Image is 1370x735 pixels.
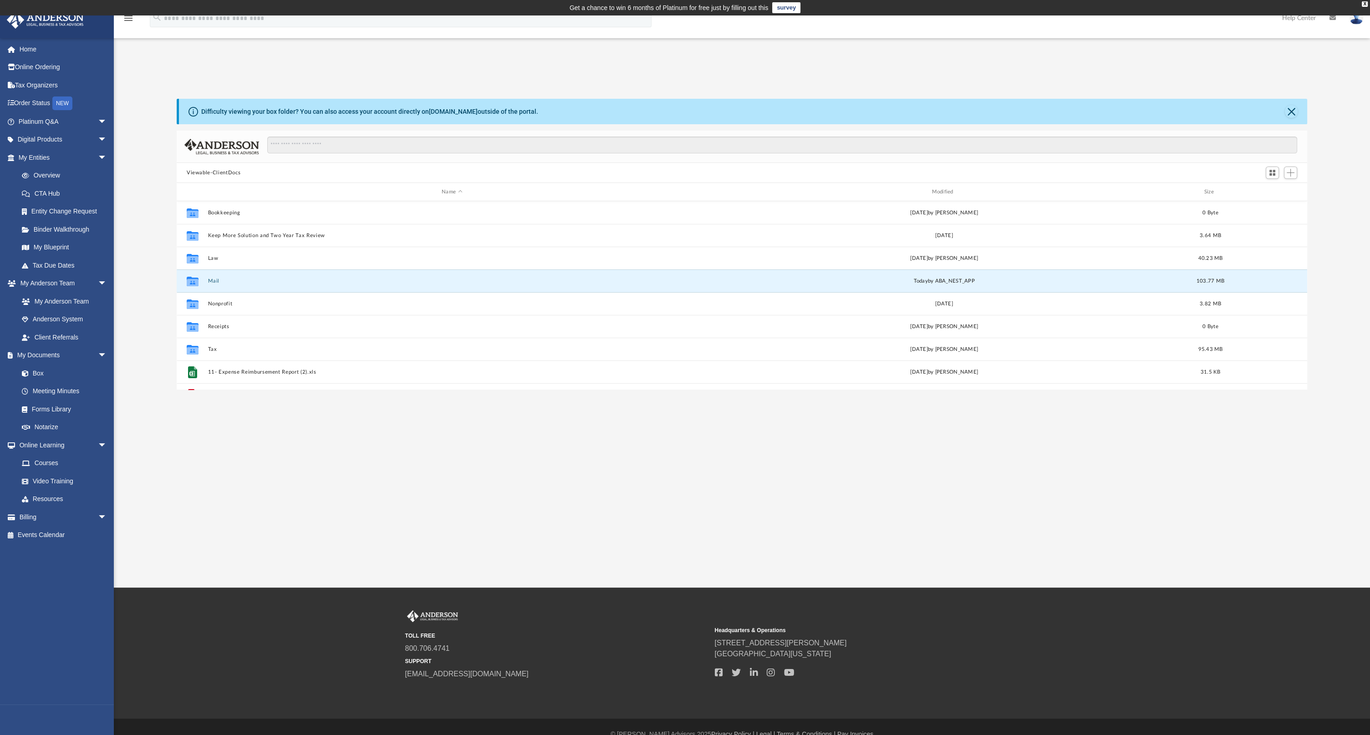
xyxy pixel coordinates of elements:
[1200,233,1221,238] span: 3.64 MB
[405,670,529,678] a: [EMAIL_ADDRESS][DOMAIN_NAME]
[187,169,240,177] button: Viewable-ClientDocs
[913,279,927,284] span: today
[13,292,112,310] a: My Anderson Team
[208,324,696,329] button: Receipts
[208,301,696,307] button: Nonprofit
[13,256,121,274] a: Tax Due Dates
[13,490,116,508] a: Resources
[13,238,116,257] a: My Blueprint
[1232,188,1296,196] div: id
[201,107,538,117] div: Difficulty viewing your box folder? You can also access your account directly on outside of the p...
[1362,1,1368,7] div: close
[152,12,162,22] i: search
[98,508,116,527] span: arrow_drop_down
[1201,370,1221,375] span: 31.5 KB
[405,632,708,640] small: TOLL FREE
[700,323,1188,331] div: [DATE] by [PERSON_NAME]
[570,2,769,13] div: Get a chance to win 6 months of Platinum for free just by filling out this
[13,364,112,382] a: Box
[700,368,1188,376] div: [DATE] by [PERSON_NAME]
[267,137,1297,154] input: Search files and folders
[98,112,116,131] span: arrow_drop_down
[6,526,121,544] a: Events Calendar
[13,310,116,329] a: Anderson System
[208,255,696,261] button: Law
[6,112,121,131] a: Platinum Q&Aarrow_drop_down
[6,58,121,76] a: Online Ordering
[700,345,1188,354] div: [DATE] by [PERSON_NAME]
[429,108,478,115] a: [DOMAIN_NAME]
[208,278,696,284] button: Mail
[98,131,116,149] span: arrow_drop_down
[208,233,696,238] button: Keep More Solution and Two Year Tax Review
[4,11,87,29] img: Anderson Advisors Platinum Portal
[772,2,800,13] a: survey
[13,328,116,346] a: Client Referrals
[715,650,831,658] a: [GEOGRAPHIC_DATA][US_STATE]
[1192,188,1228,196] div: Size
[405,644,450,652] a: 800.706.4741
[98,436,116,455] span: arrow_drop_down
[98,274,116,293] span: arrow_drop_down
[13,167,121,185] a: Overview
[1284,167,1298,179] button: Add
[181,188,204,196] div: id
[700,232,1188,240] div: [DATE]
[700,277,1188,285] div: by ABA_NEST_APP
[6,274,116,293] a: My Anderson Teamarrow_drop_down
[405,610,460,622] img: Anderson Advisors Platinum Portal
[98,346,116,365] span: arrow_drop_down
[52,96,72,110] div: NEW
[123,17,134,24] a: menu
[700,209,1188,217] div: [DATE] by [PERSON_NAME]
[13,184,121,203] a: CTA Hub
[13,203,121,221] a: Entity Change Request
[1198,347,1222,352] span: 95.43 MB
[1285,105,1298,118] button: Close
[6,131,121,149] a: Digital Productsarrow_drop_down
[715,639,847,647] a: [STREET_ADDRESS][PERSON_NAME]
[208,369,696,375] button: 11- Expense Reimbursement Report (2).xls
[1350,11,1363,25] img: User Pic
[98,148,116,167] span: arrow_drop_down
[700,300,1188,308] div: [DATE]
[1200,301,1221,306] span: 3.82 MB
[6,40,121,58] a: Home
[207,188,696,196] div: Name
[13,472,112,490] a: Video Training
[700,254,1188,263] div: [DATE] by [PERSON_NAME]
[13,418,116,436] a: Notarize
[1198,256,1222,261] span: 40.23 MB
[6,76,121,94] a: Tax Organizers
[177,201,1307,390] div: grid
[1266,167,1279,179] button: Switch to Grid View
[6,346,116,365] a: My Documentsarrow_drop_down
[13,400,112,418] a: Forms Library
[6,508,121,526] a: Billingarrow_drop_down
[13,220,121,238] a: Binder Walkthrough
[13,382,116,400] a: Meeting Minutes
[208,210,696,216] button: Bookkeeping
[208,346,696,352] button: Tax
[6,148,121,167] a: My Entitiesarrow_drop_down
[6,436,116,454] a: Online Learningarrow_drop_down
[1202,324,1218,329] span: 0 Byte
[13,454,116,472] a: Courses
[123,13,134,24] i: menu
[1197,279,1224,284] span: 103.77 MB
[700,188,1188,196] div: Modified
[1202,210,1218,215] span: 0 Byte
[6,94,121,113] a: Order StatusNEW
[715,626,1018,634] small: Headquarters & Operations
[405,657,708,665] small: SUPPORT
